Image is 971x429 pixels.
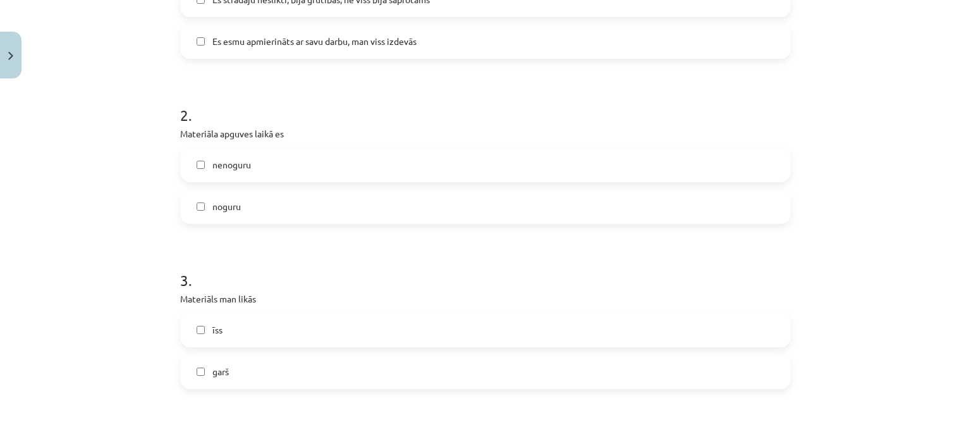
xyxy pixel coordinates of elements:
[212,365,229,378] span: garš
[197,326,205,334] input: īss
[212,323,223,337] span: īss
[197,202,205,211] input: noguru
[180,249,791,289] h1: 3 .
[180,127,791,140] p: Materiāla apguves laikā es
[212,158,251,171] span: nenoguru
[197,161,205,169] input: nenoguru
[197,37,205,46] input: Es esmu apmierināts ar savu darbu, man viss izdevās
[212,35,417,48] span: Es esmu apmierināts ar savu darbu, man viss izdevās
[8,52,13,60] img: icon-close-lesson-0947bae3869378f0d4975bcd49f059093ad1ed9edebbc8119c70593378902aed.svg
[212,200,241,213] span: noguru
[197,368,205,376] input: garš
[180,84,791,123] h1: 2 .
[180,292,791,306] p: Materiāls man likās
